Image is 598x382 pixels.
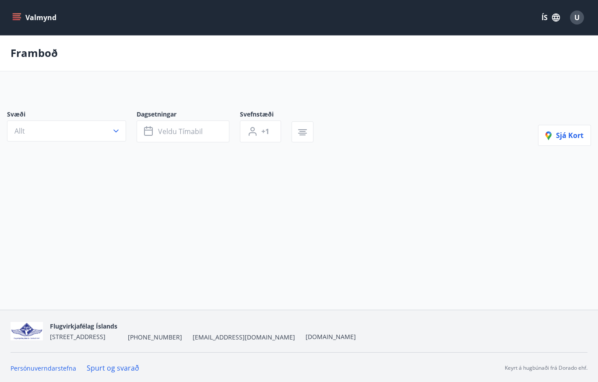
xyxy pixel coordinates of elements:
[11,46,58,60] p: Framboð
[574,13,580,22] span: U
[537,10,565,25] button: ÍS
[11,10,60,25] button: menu
[14,126,25,136] span: Allt
[137,110,240,120] span: Dagsetningar
[50,332,106,341] span: [STREET_ADDRESS]
[158,127,203,136] span: Veldu tímabil
[11,322,43,341] img: jfCJGIgpp2qFOvTFfsN21Zau9QV3gluJVgNw7rvD.png
[240,120,281,142] button: +1
[566,7,587,28] button: U
[50,322,117,330] span: Flugvirkjafélag Íslands
[538,125,591,146] button: Sjá kort
[128,333,182,342] span: [PHONE_NUMBER]
[7,120,126,141] button: Allt
[306,332,356,341] a: [DOMAIN_NAME]
[11,364,76,372] a: Persónuverndarstefna
[505,364,587,372] p: Keyrt á hugbúnaði frá Dorado ehf.
[137,120,229,142] button: Veldu tímabil
[87,363,139,373] a: Spurt og svarað
[7,110,137,120] span: Svæði
[240,110,292,120] span: Svefnstæði
[193,333,295,342] span: [EMAIL_ADDRESS][DOMAIN_NAME]
[545,131,584,140] span: Sjá kort
[261,127,269,136] span: +1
